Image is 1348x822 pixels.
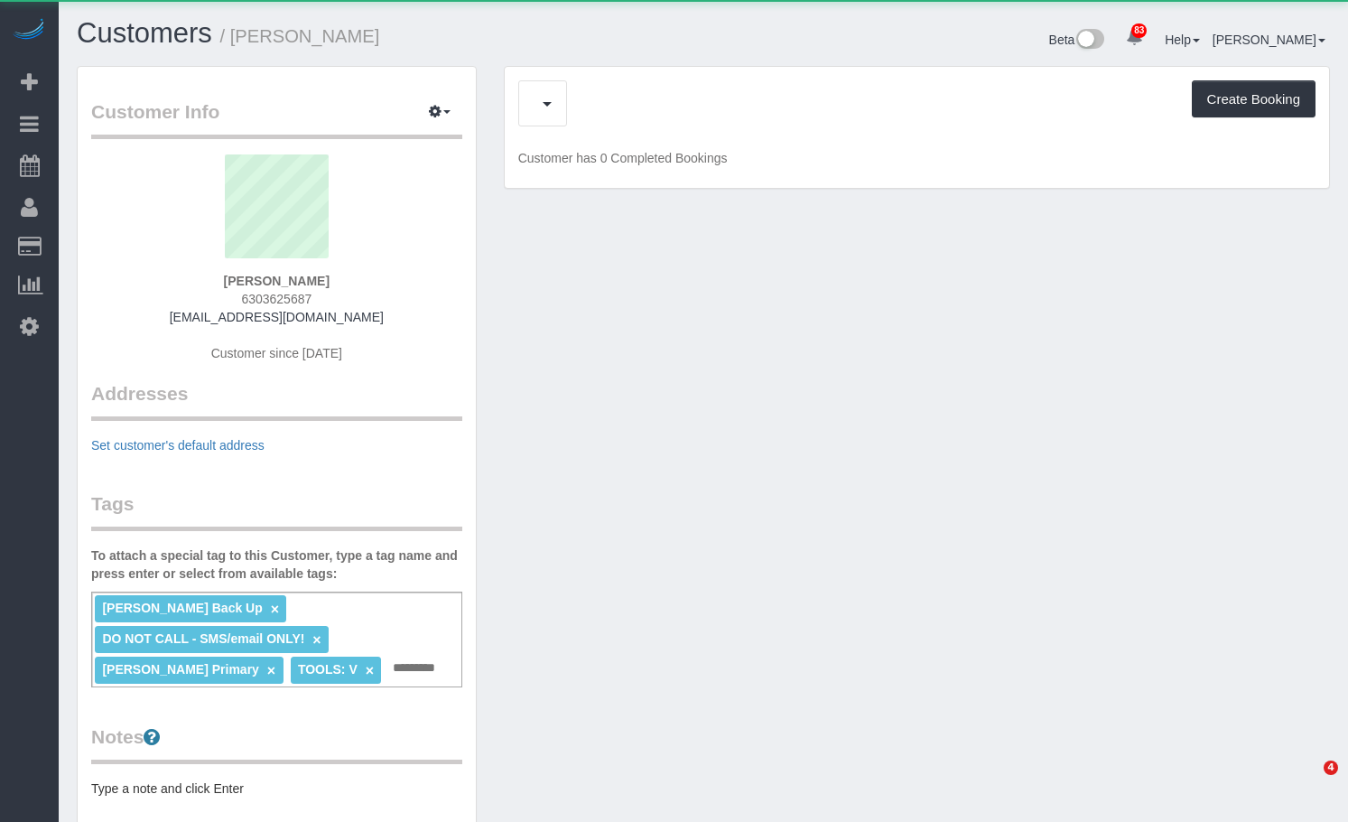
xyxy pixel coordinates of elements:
iframe: Intercom live chat [1287,761,1330,804]
legend: Customer Info [91,98,462,139]
label: To attach a special tag to this Customer, type a tag name and press enter or select from availabl... [91,546,462,583]
span: [PERSON_NAME] Primary [102,662,259,677]
a: × [366,663,374,678]
a: [PERSON_NAME] [1213,33,1325,47]
span: [PERSON_NAME] Back Up [102,601,262,615]
strong: [PERSON_NAME] [224,274,330,288]
pre: Type a note and click Enter [91,780,462,798]
a: × [267,663,275,678]
span: 6303625687 [241,292,311,306]
legend: Tags [91,490,462,531]
a: Help [1165,33,1200,47]
p: Customer has 0 Completed Bookings [518,149,1315,167]
a: Set customer's default address [91,438,265,453]
span: DO NOT CALL - SMS/email ONLY! [102,631,304,646]
span: 4 [1324,761,1338,775]
a: [EMAIL_ADDRESS][DOMAIN_NAME] [170,310,384,324]
span: Customer since [DATE] [211,346,342,360]
img: New interface [1074,29,1104,52]
button: Create Booking [1192,80,1315,118]
legend: Notes [91,724,462,764]
a: × [312,632,321,648]
span: 83 [1131,23,1147,38]
a: 83 [1117,18,1152,58]
small: / [PERSON_NAME] [220,26,380,46]
img: Automaid Logo [11,18,47,43]
a: Beta [1049,33,1105,47]
span: TOOLS: V [298,662,358,677]
a: × [271,602,279,617]
a: Customers [77,17,212,49]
